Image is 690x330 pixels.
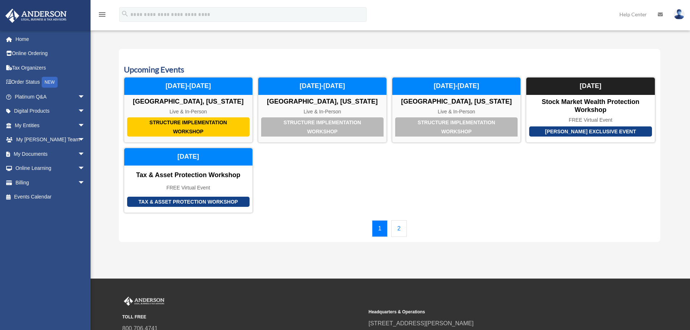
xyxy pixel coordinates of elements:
[124,78,252,95] div: [DATE]-[DATE]
[78,133,92,147] span: arrow_drop_down
[122,297,166,306] img: Anderson Advisors Platinum Portal
[5,104,96,118] a: Digital Productsarrow_drop_down
[5,60,96,75] a: Tax Organizers
[98,10,106,19] i: menu
[78,89,92,104] span: arrow_drop_down
[121,10,129,18] i: search
[124,148,252,166] div: [DATE]
[42,77,58,88] div: NEW
[124,171,252,179] div: Tax & Asset Protection Workshop
[392,77,521,143] a: Structure Implementation Workshop [GEOGRAPHIC_DATA], [US_STATE] Live & In-Person [DATE]-[DATE]
[261,117,384,137] div: Structure Implementation Workshop
[124,185,252,191] div: FREE Virtual Event
[526,77,655,143] a: [PERSON_NAME] Exclusive Event Stock Market Wealth Protection Workshop FREE Virtual Event [DATE]
[258,78,386,95] div: [DATE]-[DATE]
[258,98,386,106] div: [GEOGRAPHIC_DATA], [US_STATE]
[5,89,96,104] a: Platinum Q&Aarrow_drop_down
[78,118,92,133] span: arrow_drop_down
[5,190,92,204] a: Events Calendar
[392,78,520,95] div: [DATE]-[DATE]
[369,308,610,316] small: Headquarters & Operations
[5,133,96,147] a: My [PERSON_NAME] Teamarrow_drop_down
[258,109,386,115] div: Live & In-Person
[78,104,92,119] span: arrow_drop_down
[5,175,96,190] a: Billingarrow_drop_down
[98,13,106,19] a: menu
[372,220,388,237] a: 1
[5,46,96,61] a: Online Ordering
[5,118,96,133] a: My Entitiesarrow_drop_down
[124,64,655,75] h3: Upcoming Events
[78,147,92,162] span: arrow_drop_down
[392,109,520,115] div: Live & In-Person
[5,75,96,90] a: Order StatusNEW
[78,161,92,176] span: arrow_drop_down
[5,161,96,176] a: Online Learningarrow_drop_down
[124,77,253,143] a: Structure Implementation Workshop [GEOGRAPHIC_DATA], [US_STATE] Live & In-Person [DATE]-[DATE]
[526,98,655,114] div: Stock Market Wealth Protection Workshop
[124,109,252,115] div: Live & In-Person
[395,117,518,137] div: Structure Implementation Workshop
[674,9,685,20] img: User Pic
[258,77,387,143] a: Structure Implementation Workshop [GEOGRAPHIC_DATA], [US_STATE] Live & In-Person [DATE]-[DATE]
[127,117,250,137] div: Structure Implementation Workshop
[3,9,69,23] img: Anderson Advisors Platinum Portal
[5,32,96,46] a: Home
[526,117,655,123] div: FREE Virtual Event
[124,98,252,106] div: [GEOGRAPHIC_DATA], [US_STATE]
[78,175,92,190] span: arrow_drop_down
[391,220,407,237] a: 2
[526,78,655,95] div: [DATE]
[369,320,474,326] a: [STREET_ADDRESS][PERSON_NAME]
[124,148,253,213] a: Tax & Asset Protection Workshop Tax & Asset Protection Workshop FREE Virtual Event [DATE]
[5,147,96,161] a: My Documentsarrow_drop_down
[127,197,250,207] div: Tax & Asset Protection Workshop
[392,98,520,106] div: [GEOGRAPHIC_DATA], [US_STATE]
[122,313,364,321] small: TOLL FREE
[529,126,652,137] div: [PERSON_NAME] Exclusive Event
